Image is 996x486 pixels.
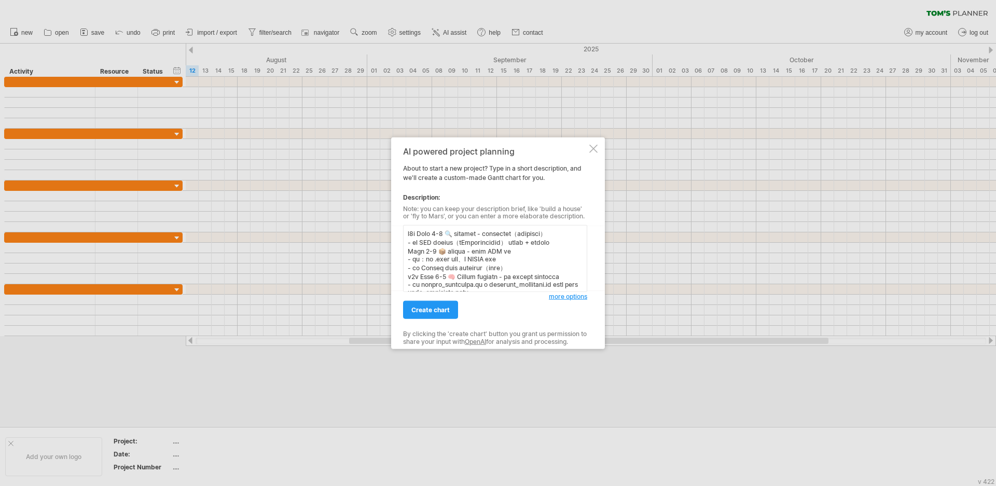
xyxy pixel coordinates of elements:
[403,301,458,319] a: create chart
[549,293,587,300] span: more options
[403,192,587,202] div: Description:
[403,146,587,340] div: About to start a new project? Type in a short description, and we'll create a custom-made Gantt c...
[411,306,450,314] span: create chart
[403,205,587,220] div: Note: you can keep your description brief, like 'build a house' or 'fly to Mars', or you can ente...
[465,337,486,345] a: OpenAI
[549,292,587,301] a: more options
[403,146,587,156] div: AI powered project planning
[403,330,587,345] div: By clicking the 'create chart' button you grant us permission to share your input with for analys...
